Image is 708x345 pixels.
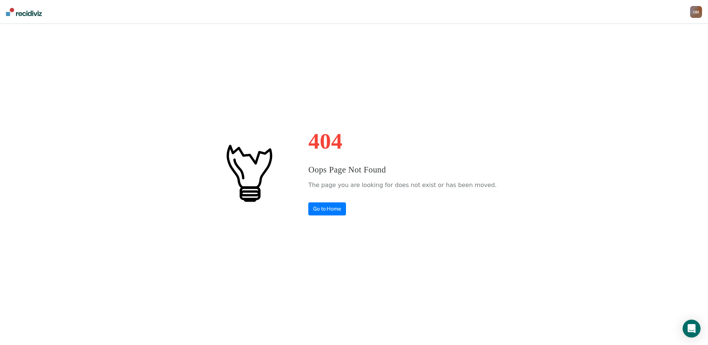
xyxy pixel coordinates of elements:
[308,202,346,215] a: Go to Home
[211,135,286,210] img: #
[690,6,702,18] button: OM
[308,180,496,191] p: The page you are looking for does not exist or has been moved.
[308,130,496,152] h1: 404
[308,164,496,176] h3: Oops Page Not Found
[6,8,42,16] img: Recidiviz
[683,320,701,338] div: Open Intercom Messenger
[690,6,702,18] div: O M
